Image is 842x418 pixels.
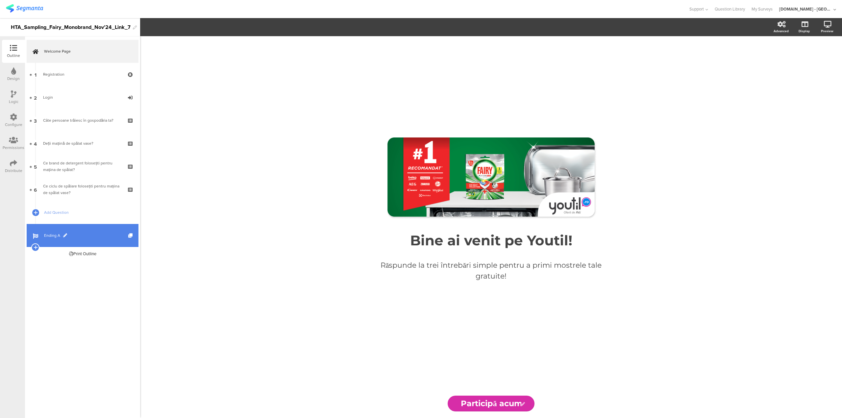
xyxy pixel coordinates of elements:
a: 1 Registration [27,63,138,86]
div: Logic [9,99,18,105]
div: Câte persoane trăiesc în gospodăria ta? [43,117,122,124]
i: Duplicate [128,234,134,238]
span: 6 [34,186,37,193]
div: HTA_Sampling_Fairy_Monobrand_Nov'24_Link_7 [11,22,130,33]
span: Welcome Page [44,48,128,55]
div: Ce ciclu de spălare folosești pentru mașina de spălat vase? [43,183,122,196]
input: Start [448,396,534,411]
span: 3 [34,117,37,124]
span: Add Question [44,209,128,216]
span: Ending A [44,232,128,239]
div: Configure [5,122,22,128]
span: 2 [34,94,37,101]
div: Print Outline [69,251,96,257]
a: 2 Login [27,86,138,109]
a: Ending A [27,224,138,247]
a: Welcome Page [27,40,138,63]
div: Permissions [3,145,24,151]
div: Ce brand de detergent folosești pentru mașina de spălat? [43,160,122,173]
div: Design [7,76,20,82]
div: Advanced [774,29,789,34]
div: Deții mașină de spălat vase? [43,140,122,147]
div: Distribute [5,168,22,174]
div: Outline [7,53,20,59]
span: Support [689,6,704,12]
div: [DOMAIN_NAME] - [GEOGRAPHIC_DATA] [779,6,832,12]
span: 4 [34,140,37,147]
a: 6 Ce ciclu de spălare folosești pentru mașina de spălat vase? [27,178,138,201]
div: Preview [821,29,833,34]
a: 4 Deții mașină de spălat vase? [27,132,138,155]
span: 5 [34,163,37,170]
p: Bine ai venit pe Youtil! [369,232,613,249]
div: Display [799,29,810,34]
div: Login [43,94,122,101]
span: 1 [35,71,37,78]
a: 3 Câte persoane trăiesc în gospodăria ta? [27,109,138,132]
div: Registration [43,71,122,78]
img: segmanta logo [6,4,43,12]
p: Răspunde la trei întrebări simple pentru a primi mostrele tale gratuite! [376,260,606,282]
a: 5 Ce brand de detergent folosești pentru mașina de spălat? [27,155,138,178]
